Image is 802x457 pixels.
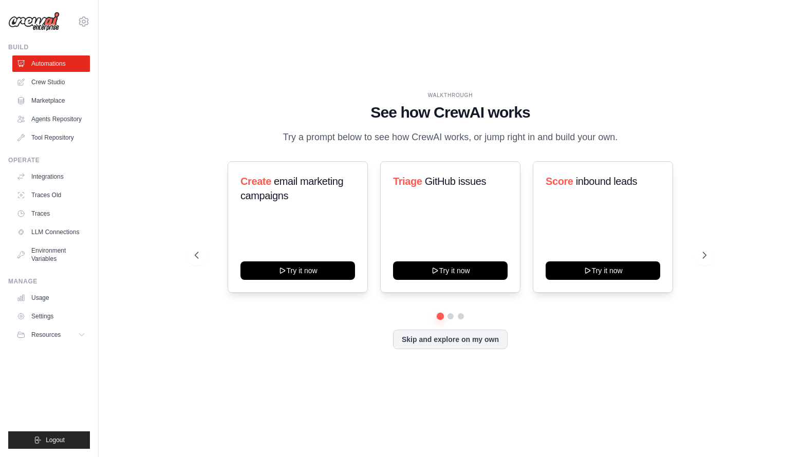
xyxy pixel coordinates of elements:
[12,308,90,325] a: Settings
[8,277,90,285] div: Manage
[12,242,90,267] a: Environment Variables
[31,331,61,339] span: Resources
[12,92,90,109] a: Marketplace
[546,176,573,187] span: Score
[12,187,90,203] a: Traces Old
[12,111,90,127] a: Agents Repository
[12,205,90,222] a: Traces
[12,129,90,146] a: Tool Repository
[425,176,486,187] span: GitHub issues
[240,176,271,187] span: Create
[240,176,343,201] span: email marketing campaigns
[12,168,90,185] a: Integrations
[8,43,90,51] div: Build
[576,176,637,187] span: inbound leads
[195,91,706,99] div: WALKTHROUGH
[12,327,90,343] button: Resources
[12,55,90,72] a: Automations
[393,330,508,349] button: Skip and explore on my own
[546,261,660,280] button: Try it now
[393,261,508,280] button: Try it now
[195,103,706,122] h1: See how CrewAI works
[8,12,60,31] img: Logo
[12,74,90,90] a: Crew Studio
[8,431,90,449] button: Logout
[8,156,90,164] div: Operate
[278,130,623,145] p: Try a prompt below to see how CrewAI works, or jump right in and build your own.
[12,290,90,306] a: Usage
[240,261,355,280] button: Try it now
[12,224,90,240] a: LLM Connections
[46,436,65,444] span: Logout
[393,176,422,187] span: Triage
